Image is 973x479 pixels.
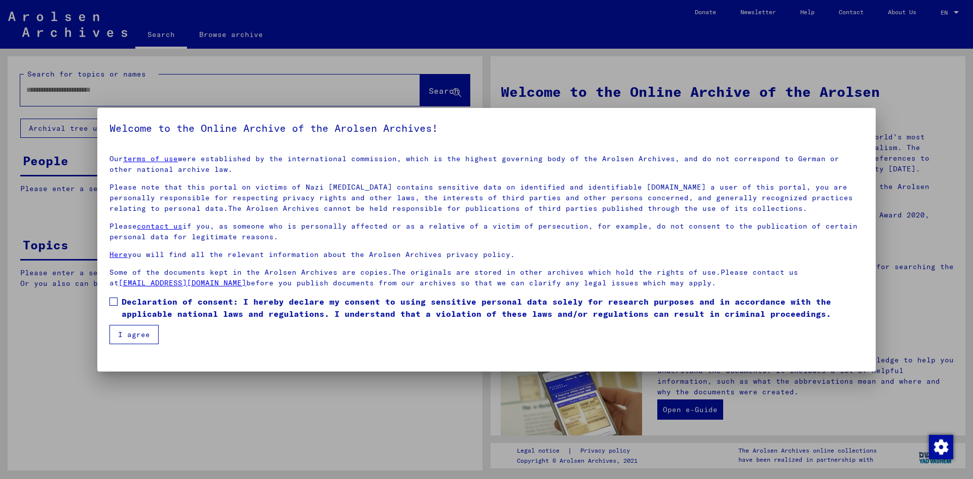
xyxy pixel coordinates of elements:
a: terms of use [123,154,178,163]
a: [EMAIL_ADDRESS][DOMAIN_NAME] [119,278,246,287]
span: Declaration of consent: I hereby declare my consent to using sensitive personal data solely for r... [122,296,864,320]
p: Our were established by the international commission, which is the highest governing body of the ... [109,154,864,175]
a: Here [109,250,128,259]
button: I agree [109,325,159,344]
p: Some of the documents kept in the Arolsen Archives are copies.The originals are stored in other a... [109,267,864,288]
p: you will find all the relevant information about the Arolsen Archives privacy policy. [109,249,864,260]
p: Please if you, as someone who is personally affected or as a relative of a victim of persecution,... [109,221,864,242]
img: Change consent [929,435,953,459]
h5: Welcome to the Online Archive of the Arolsen Archives! [109,120,864,136]
a: contact us [137,222,182,231]
p: Please note that this portal on victims of Nazi [MEDICAL_DATA] contains sensitive data on identif... [109,182,864,214]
